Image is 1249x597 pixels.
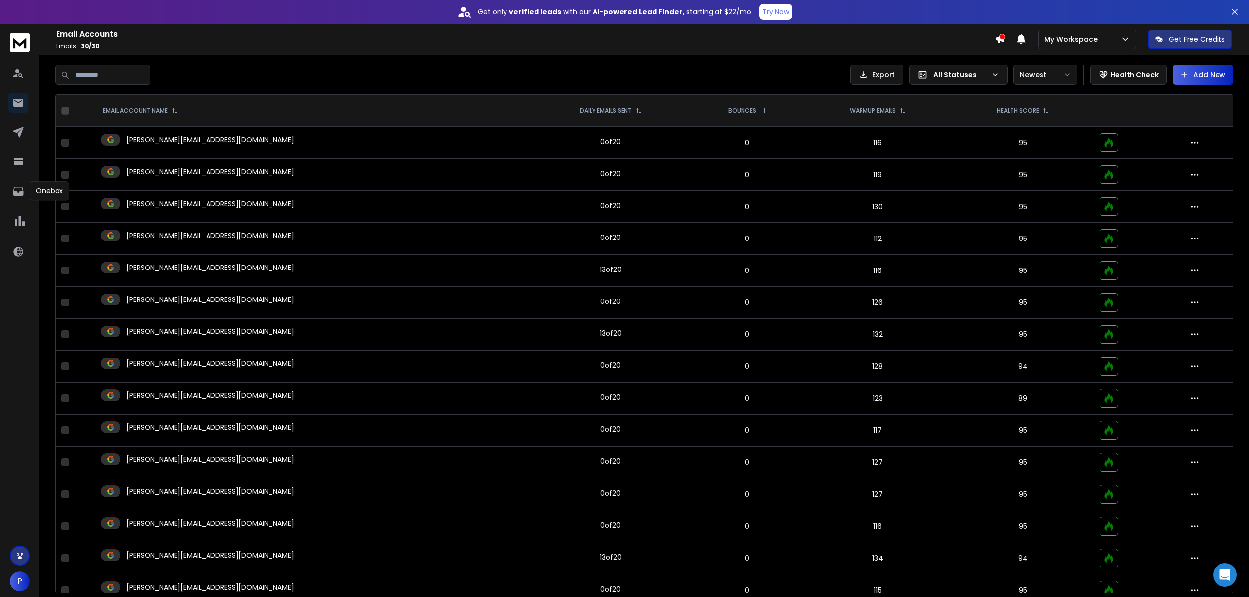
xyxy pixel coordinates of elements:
[952,415,1094,447] td: 95
[697,425,797,435] p: 0
[1148,30,1232,49] button: Get Free Credits
[952,447,1094,478] td: 95
[1110,70,1159,80] p: Health Check
[759,4,792,20] button: Try Now
[697,585,797,595] p: 0
[952,542,1094,574] td: 94
[697,329,797,339] p: 0
[803,319,952,351] td: 132
[952,351,1094,383] td: 94
[697,266,797,275] p: 0
[600,297,621,306] div: 0 of 20
[952,159,1094,191] td: 95
[126,358,294,368] p: [PERSON_NAME][EMAIL_ADDRESS][DOMAIN_NAME]
[126,422,294,432] p: [PERSON_NAME][EMAIL_ADDRESS][DOMAIN_NAME]
[697,298,797,307] p: 0
[600,456,621,466] div: 0 of 20
[803,159,952,191] td: 119
[126,199,294,209] p: [PERSON_NAME][EMAIL_ADDRESS][DOMAIN_NAME]
[803,383,952,415] td: 123
[593,7,684,17] strong: AI-powered Lead Finder,
[126,295,294,304] p: [PERSON_NAME][EMAIL_ADDRESS][DOMAIN_NAME]
[600,392,621,402] div: 0 of 20
[803,351,952,383] td: 128
[1044,34,1101,44] p: My Workspace
[1090,65,1167,85] button: Health Check
[126,550,294,560] p: [PERSON_NAME][EMAIL_ADDRESS][DOMAIN_NAME]
[1173,65,1233,85] button: Add New
[952,478,1094,510] td: 95
[478,7,751,17] p: Get only with our starting at $22/mo
[697,457,797,467] p: 0
[952,223,1094,255] td: 95
[10,571,30,591] button: P
[803,478,952,510] td: 127
[697,202,797,211] p: 0
[126,518,294,528] p: [PERSON_NAME][EMAIL_ADDRESS][DOMAIN_NAME]
[697,553,797,563] p: 0
[600,584,621,594] div: 0 of 20
[600,233,621,242] div: 0 of 20
[952,287,1094,319] td: 95
[56,42,995,50] p: Emails :
[509,7,561,17] strong: verified leads
[600,169,621,179] div: 0 of 20
[803,191,952,223] td: 130
[803,542,952,574] td: 134
[580,107,632,115] p: DAILY EMAILS SENT
[803,510,952,542] td: 116
[103,107,178,115] div: EMAIL ACCOUNT NAME
[803,287,952,319] td: 126
[600,424,621,434] div: 0 of 20
[803,255,952,287] td: 116
[762,7,789,17] p: Try Now
[30,181,69,200] div: Onebox
[697,170,797,179] p: 0
[952,510,1094,542] td: 95
[697,521,797,531] p: 0
[600,265,622,274] div: 13 of 20
[126,390,294,400] p: [PERSON_NAME][EMAIL_ADDRESS][DOMAIN_NAME]
[600,488,621,498] div: 0 of 20
[952,127,1094,159] td: 95
[81,42,100,50] span: 30 / 30
[697,393,797,403] p: 0
[697,234,797,243] p: 0
[697,489,797,499] p: 0
[933,70,987,80] p: All Statuses
[1169,34,1225,44] p: Get Free Credits
[126,263,294,272] p: [PERSON_NAME][EMAIL_ADDRESS][DOMAIN_NAME]
[952,191,1094,223] td: 95
[600,520,621,530] div: 0 of 20
[600,552,622,562] div: 13 of 20
[803,223,952,255] td: 112
[10,33,30,52] img: logo
[600,360,621,370] div: 0 of 20
[56,29,995,40] h1: Email Accounts
[697,138,797,148] p: 0
[850,107,896,115] p: WARMUP EMAILS
[952,319,1094,351] td: 95
[850,65,903,85] button: Export
[1213,563,1237,587] div: Open Intercom Messenger
[728,107,756,115] p: BOUNCES
[952,255,1094,287] td: 95
[697,361,797,371] p: 0
[1013,65,1077,85] button: Newest
[126,231,294,240] p: [PERSON_NAME][EMAIL_ADDRESS][DOMAIN_NAME]
[600,137,621,147] div: 0 of 20
[600,201,621,210] div: 0 of 20
[126,135,294,145] p: [PERSON_NAME][EMAIL_ADDRESS][DOMAIN_NAME]
[600,328,622,338] div: 13 of 20
[803,447,952,478] td: 127
[952,383,1094,415] td: 89
[997,107,1039,115] p: HEALTH SCORE
[126,486,294,496] p: [PERSON_NAME][EMAIL_ADDRESS][DOMAIN_NAME]
[126,167,294,177] p: [PERSON_NAME][EMAIL_ADDRESS][DOMAIN_NAME]
[126,582,294,592] p: [PERSON_NAME][EMAIL_ADDRESS][DOMAIN_NAME]
[803,415,952,447] td: 117
[126,454,294,464] p: [PERSON_NAME][EMAIL_ADDRESS][DOMAIN_NAME]
[803,127,952,159] td: 116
